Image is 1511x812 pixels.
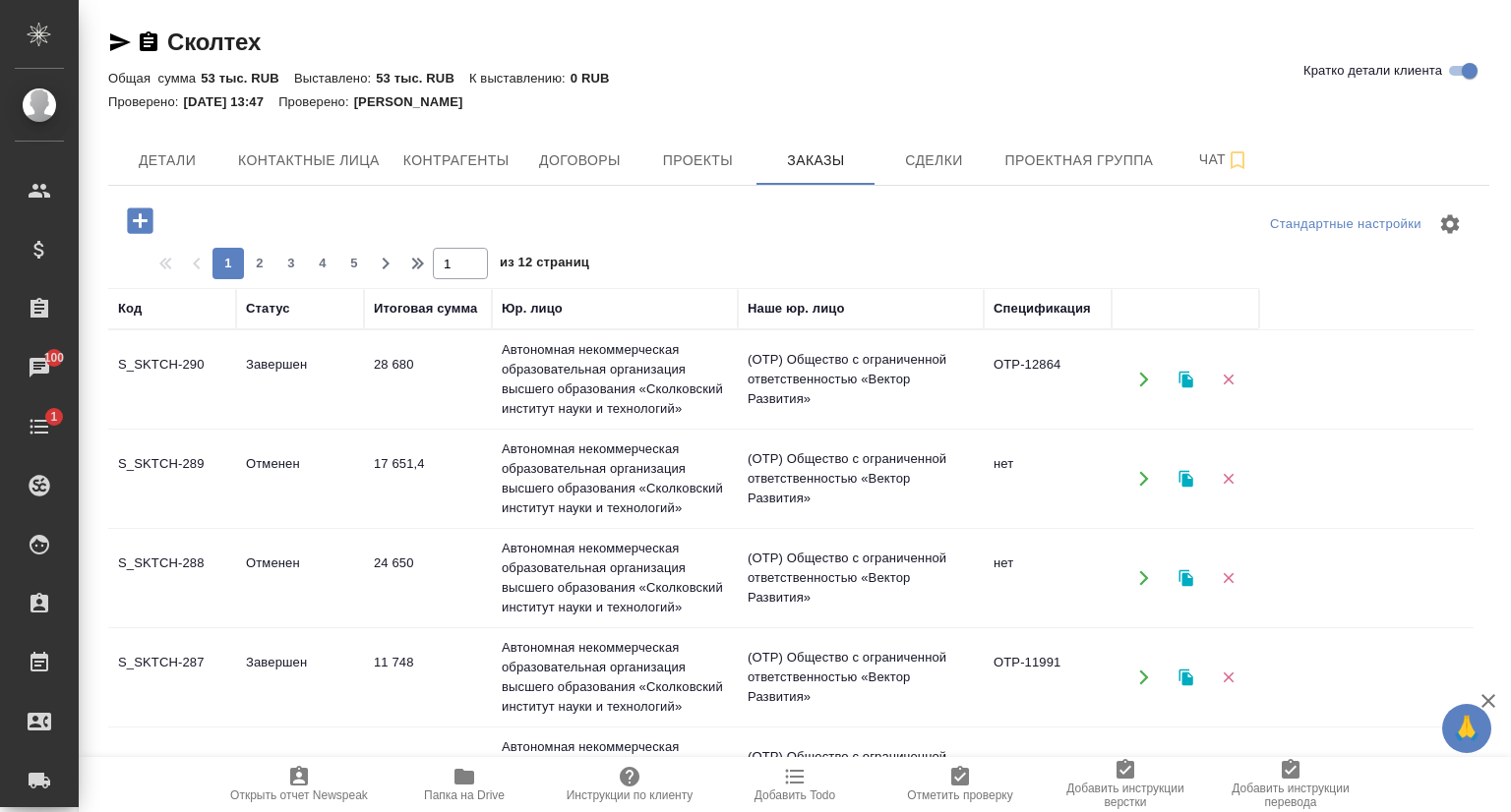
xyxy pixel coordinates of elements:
td: Завершен [236,643,364,712]
td: S_SKTCH-286 [108,742,236,811]
td: Автономная некоммерческая образовательная организация высшего образования «Сколковский институт н... [492,628,738,726]
span: 100 [32,348,77,368]
td: Отменен [236,544,364,612]
span: 🙏 [1450,708,1483,749]
button: 4 [307,248,338,279]
p: Общая сумма [108,71,201,86]
button: 🙏 [1442,704,1491,753]
button: Открыть [1123,658,1164,698]
button: Добавить Todo [712,757,877,812]
button: Клонировать [1166,459,1206,499]
span: 1 [38,407,69,427]
button: Открыть [1123,360,1164,400]
button: Инструкции по клиенту [547,757,712,812]
td: (OTP) Общество с ограниченной ответственностью «Вектор Развития» [738,539,984,617]
button: Клонировать [1166,558,1206,599]
button: Удалить [1208,459,1248,499]
span: Детали [120,148,214,173]
td: S_SKTCH-288 [108,544,236,612]
span: Папка на Drive [424,788,505,802]
td: OTP-12864 [984,345,1112,414]
button: Клонировать [1166,658,1206,698]
a: 1 [5,402,74,451]
span: Инструкции по клиенту [567,788,694,802]
svg: Подписаться [1226,148,1249,172]
span: Настроить таблицу [1426,201,1474,248]
button: Добавить проект [113,201,167,241]
button: Папка на Drive [382,757,547,812]
button: Отметить проверку [877,757,1043,812]
p: 53 тыс. RUB [201,71,294,86]
span: Добавить Todo [755,788,835,802]
button: Открыть [1123,459,1164,499]
div: Спецификация [994,299,1091,319]
td: Отменен [236,444,364,513]
button: Удалить [1208,558,1248,599]
div: Итоговая сумма [374,299,477,319]
p: Проверено: [278,94,354,109]
p: К выставлению: [469,71,571,86]
a: Сколтех [167,29,261,55]
button: Скопировать ссылку [137,30,160,54]
span: Добавить инструкции верстки [1055,782,1196,809]
span: Проектная группа [1004,148,1153,173]
span: 2 [244,254,275,273]
span: Сделки [886,148,981,173]
button: 2 [244,248,275,279]
td: 17 651,4 [364,444,492,513]
div: Код [118,299,142,319]
span: Открыть отчет Newspeak [230,788,368,802]
td: нет [984,444,1112,513]
span: 3 [275,254,307,273]
div: split button [1265,209,1426,240]
td: Завершен [236,742,364,811]
button: Удалить [1208,360,1248,400]
button: Добавить инструкции верстки [1043,757,1208,812]
td: OTP-11991 [984,643,1112,712]
td: нет [984,544,1112,612]
span: Заказы [768,148,863,173]
a: 100 [5,343,74,392]
td: Автономная некоммерческая образовательная организация высшего образования «Сколковский институт н... [492,529,738,627]
td: 28 680 [364,345,492,414]
span: Проекты [650,148,745,173]
div: Статус [246,299,290,319]
p: [PERSON_NAME] [354,94,478,109]
div: Юр. лицо [502,299,563,319]
span: Контактные лица [238,148,380,173]
td: 24 650 [364,544,492,612]
span: 4 [307,254,338,273]
button: Клонировать [1166,360,1206,400]
td: Автономная некоммерческая образовательная организация высшего образования «Сколковский институт н... [492,330,738,429]
span: Договоры [532,148,627,173]
span: 5 [338,254,370,273]
button: Скопировать ссылку для ЯМессенджера [108,30,132,54]
span: Чат [1177,147,1271,172]
td: 35 919,2 [364,742,492,811]
p: [DATE] 13:47 [184,94,279,109]
button: 3 [275,248,307,279]
span: Добавить инструкции перевода [1220,782,1361,809]
span: из 12 страниц [500,251,589,279]
button: 5 [338,248,370,279]
span: Контрагенты [403,148,510,173]
td: S_SKTCH-289 [108,444,236,513]
button: Добавить инструкции перевода [1208,757,1373,812]
td: S_SKTCH-287 [108,643,236,712]
button: Открыть отчет Newspeak [216,757,382,812]
td: (OTP) Общество с ограниченной ответственностью «Вектор Развития» [738,439,984,518]
p: Выставлено: [294,71,376,86]
td: 11 748 [364,643,492,712]
button: Удалить [1208,658,1248,698]
td: OTP-11802 [984,742,1112,811]
p: Проверено: [108,94,184,109]
p: 53 тыс. RUB [376,71,469,86]
p: 0 RUB [571,71,625,86]
span: Кратко детали клиента [1303,61,1442,81]
td: S_SKTCH-290 [108,345,236,414]
td: Автономная некоммерческая образовательная организация высшего образования «Сколковский институт н... [492,430,738,528]
span: Отметить проверку [907,788,1012,802]
button: Открыть [1123,558,1164,599]
td: Завершен [236,345,364,414]
td: (OTP) Общество с ограниченной ответственностью «Вектор Развития» [738,638,984,717]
